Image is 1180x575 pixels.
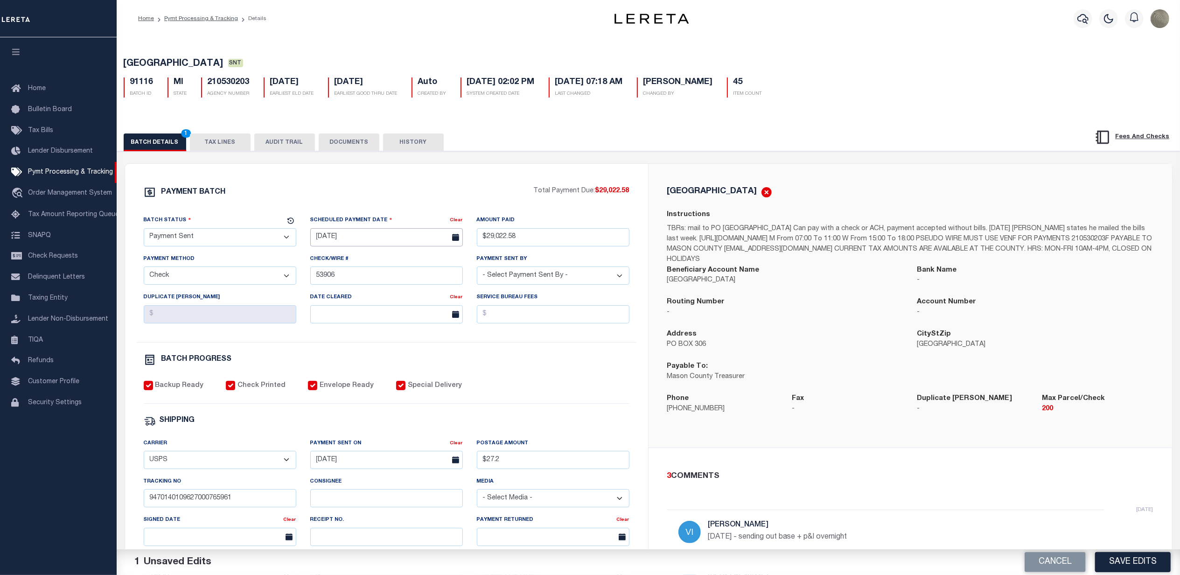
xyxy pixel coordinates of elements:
p: AGENCY NUMBER [208,91,250,98]
p: - [917,275,1153,286]
h5: [DATE] 02:02 PM [467,77,535,88]
p: [DATE] - sending out base + p&I overnight [708,532,988,543]
label: Backup Ready [155,381,203,391]
label: Special Delivery [408,381,462,391]
h5: MI [174,77,187,88]
h5: [PERSON_NAME] [643,77,713,88]
button: HISTORY [383,133,444,151]
p: CREATED BY [418,91,447,98]
span: SNT [228,59,243,67]
span: Delinquent Letters [28,274,85,280]
p: BATCH ID [130,91,154,98]
span: Tax Amount Reporting Queue [28,211,119,218]
p: EARLIEST ELD DATE [270,91,314,98]
span: SNAPQ [28,232,51,238]
label: Tracking No [144,478,182,486]
button: Fees And Checks [1091,127,1173,147]
label: Payment Method [144,255,195,263]
img: Villatoro-Benitez, Andres [678,521,701,543]
li: Details [238,14,266,23]
h6: BATCH PROGRESS [161,356,232,363]
h5: 91116 [130,77,154,88]
span: Unsaved Edits [144,557,211,567]
span: Customer Profile [28,379,79,385]
label: Duplicate [PERSON_NAME] [917,393,1012,404]
h5: [DATE] 07:18 AM [555,77,623,88]
span: Bulletin Board [28,106,72,113]
h5: [DATE] [270,77,314,88]
p: EARLIEST GOOD THRU DATE [335,91,398,98]
label: Consignee [310,478,342,486]
span: Security Settings [28,400,82,406]
p: LAST CHANGED [555,91,623,98]
label: Receipt No. [310,516,344,524]
span: Taxing Entity [28,295,68,302]
label: CityStZip [917,329,951,340]
span: Lender Disbursement [28,148,93,154]
label: Envelope Ready [320,381,374,391]
a: Home [138,16,154,21]
a: Clear [450,441,463,446]
button: Cancel [1025,552,1086,572]
label: Amount Paid [477,217,515,224]
a: Clear [450,218,463,223]
h5: [PERSON_NAME] [708,521,988,530]
input: $ [477,228,629,246]
p: - [667,308,903,318]
label: Carrier [144,440,168,448]
label: Scheduled Payment Date [310,216,392,224]
i: travel_explore [11,188,26,200]
span: [GEOGRAPHIC_DATA] [124,59,223,69]
label: Payable To: [667,361,708,372]
span: Check Requests [28,253,78,259]
label: Media [477,478,494,486]
label: Payment Returned [477,516,534,524]
span: 3 [667,472,671,480]
h5: [GEOGRAPHIC_DATA] [667,187,757,196]
button: BATCH DETAILS [124,133,186,151]
label: Bank Name [917,265,957,276]
p: STATE [174,91,187,98]
span: Refunds [28,358,54,364]
h6: PAYMENT BATCH [161,189,226,196]
label: Duplicate [PERSON_NAME] [144,294,220,302]
p: TBRs: mail to PO [GEOGRAPHIC_DATA] Can pay with a check or ACH, payment accepted without bills. [... [667,224,1153,265]
label: Payment Sent On [310,440,362,448]
button: DOCUMENTS [319,133,379,151]
span: TIQA [28,337,43,343]
p: [PHONE_NUMBER] [667,404,778,414]
h5: 210530203 [208,77,250,88]
span: Lender Non-Disbursement [28,316,108,323]
label: Service Bureau Fees [477,294,538,302]
label: Instructions [667,210,711,220]
label: Payment Sent By [477,255,527,263]
a: SNT [228,60,243,69]
label: Max Parcel/Check [1042,393,1105,404]
p: ITEM COUNT [733,91,762,98]
a: Clear [617,518,629,522]
button: Save Edits [1095,552,1171,572]
label: Signed Date [144,516,181,524]
p: [DATE] [1137,505,1153,514]
p: [GEOGRAPHIC_DATA] [667,275,903,286]
label: Batch Status [144,216,191,224]
img: logo-dark.svg [614,14,689,24]
span: Tax Bills [28,127,53,134]
p: PO BOX 306 [667,340,903,350]
label: Phone [667,393,689,404]
label: Address [667,329,697,340]
p: [GEOGRAPHIC_DATA] [917,340,1153,350]
input: $ [477,451,629,469]
div: COMMENTS [667,470,1150,483]
label: Date Cleared [310,294,352,302]
a: Clear [450,295,463,300]
label: Beneficiary Account Name [667,265,760,276]
span: Order Management System [28,190,112,196]
label: Fax [792,393,804,404]
p: - [917,404,1028,414]
p: Mason County Treasurer [667,372,903,382]
span: 1 [181,129,191,138]
button: TAX LINES [190,133,251,151]
p: - [917,308,1153,318]
p: - [792,404,903,414]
